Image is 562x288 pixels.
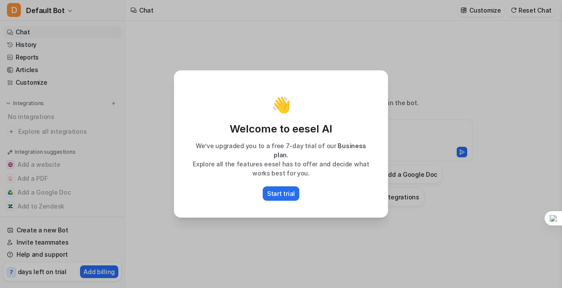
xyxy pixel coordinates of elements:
button: Start trial [263,186,299,201]
p: We’ve upgraded you to a free 7-day trial of our [184,141,378,159]
p: 👋 [271,96,291,113]
p: Welcome to eesel AI [184,122,378,136]
p: Explore all the features eesel has to offer and decide what works best for you. [184,159,378,178]
p: Start trial [267,189,295,198]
